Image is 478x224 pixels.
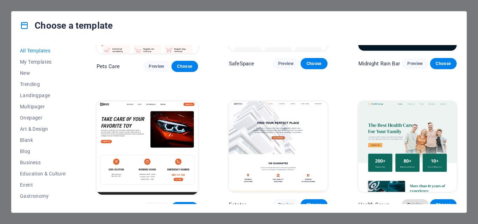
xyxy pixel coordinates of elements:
[20,146,66,157] button: Blog
[20,115,66,121] span: Onepager
[20,112,66,123] button: Onepager
[143,61,170,72] button: Preview
[20,190,66,202] button: Gastronomy
[402,58,428,69] button: Preview
[20,67,66,79] button: New
[20,149,66,154] span: Blog
[20,160,66,165] span: Business
[273,199,299,210] button: Preview
[20,193,66,199] span: Gastronomy
[430,58,457,69] button: Choose
[273,58,299,69] button: Preview
[430,199,457,210] button: Choose
[20,182,66,188] span: Event
[407,202,423,208] span: Preview
[149,64,164,69] span: Preview
[97,101,198,195] img: Drive
[436,61,451,66] span: Choose
[306,202,322,208] span: Choose
[20,171,66,176] span: Education & Culture
[20,70,66,76] span: New
[20,48,66,53] span: All Templates
[20,93,66,98] span: Landingpage
[20,104,66,109] span: Multipager
[358,60,400,67] p: Midnight Rain Bar
[278,202,294,208] span: Preview
[20,135,66,146] button: Blank
[358,101,457,192] img: Health Group
[20,168,66,179] button: Education & Culture
[97,63,120,70] p: Pets Care
[20,202,66,213] button: Health
[171,202,198,213] button: Choose
[301,199,327,210] button: Choose
[436,202,451,208] span: Choose
[301,58,327,69] button: Choose
[229,60,254,67] p: SafeSpace
[306,61,322,66] span: Choose
[20,59,66,65] span: My Templates
[407,61,423,66] span: Preview
[20,126,66,132] span: Art & Design
[278,61,294,66] span: Preview
[20,56,66,67] button: My Templates
[20,81,66,87] span: Trending
[20,123,66,135] button: Art & Design
[171,61,198,72] button: Choose
[20,157,66,168] button: Business
[143,202,170,213] button: Preview
[20,101,66,112] button: Multipager
[358,201,390,208] p: Health Group
[20,137,66,143] span: Blank
[229,201,246,208] p: Estator
[229,101,327,192] img: Estator
[177,64,192,69] span: Choose
[20,45,66,56] button: All Templates
[20,90,66,101] button: Landingpage
[20,179,66,190] button: Event
[20,20,113,31] h4: Choose a template
[20,79,66,90] button: Trending
[402,199,428,210] button: Preview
